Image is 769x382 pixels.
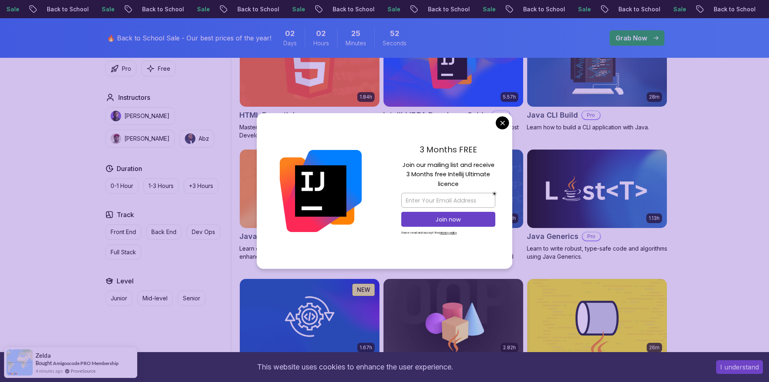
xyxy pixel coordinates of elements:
button: Front End [105,224,141,240]
img: Java CLI Build card [527,29,667,107]
a: Java Generics card1.13hJava GenericsProLearn to write robust, type-safe code and algorithms using... [527,149,667,261]
h2: IntelliJ IDEA Developer Guide [383,110,488,121]
p: 5.57h [503,94,516,100]
p: Learn how to build a CLI application with Java. [527,123,667,131]
button: Mid-level [137,291,173,306]
p: Sale [572,5,597,13]
p: NEW [357,286,370,294]
p: 1.13h [649,215,660,222]
button: Junior [105,291,132,306]
p: Back End [151,228,176,236]
p: Back to School [326,5,381,13]
img: Java Generics card [527,150,667,228]
p: 1.67h [360,344,372,351]
h2: Track [117,210,134,219]
p: Back to School [707,5,762,13]
p: 0-1 Hour [111,182,133,190]
h2: Instructors [118,93,150,102]
p: Free [158,65,170,73]
a: IntelliJ IDEA Developer Guide card5.57hIntelliJ IDEA Developer GuideProMaximize IDE efficiency wi... [383,28,524,140]
span: Hours [313,39,329,47]
img: provesource social proof notification image [6,349,33,376]
p: Sale [476,5,502,13]
img: Java Object Oriented Programming card [383,279,523,357]
span: Minutes [346,39,366,47]
button: Senior [178,291,205,306]
span: 4 minutes ago [36,367,63,374]
span: Seconds [383,39,407,47]
span: 52 Seconds [390,28,399,39]
img: instructor img [111,111,121,121]
p: Back to School [421,5,476,13]
span: 2 Hours [316,28,326,39]
img: Java Data Structures card [240,150,379,228]
a: Java CLI Build card28mJava CLI BuildProLearn how to build a CLI application with Java. [527,28,667,132]
p: Back to School [136,5,191,13]
p: 1.84h [360,94,372,100]
a: ProveSource [71,367,96,374]
span: Zelda [36,352,51,359]
button: instructor img[PERSON_NAME] [105,107,175,125]
button: Accept cookies [716,360,763,374]
img: instructor img [185,133,195,144]
p: Pro [583,232,600,241]
p: Sale [95,5,121,13]
img: instructor img [111,133,121,144]
button: Dev Ops [186,224,220,240]
p: Grab Now [616,33,647,43]
p: Learn to write robust, type-safe code and algorithms using Java Generics. [527,245,667,261]
h2: Java CLI Build [527,110,578,121]
p: 28m [649,94,660,100]
p: Mid-level [142,294,168,302]
p: Abz [199,135,209,143]
p: Pro [492,111,510,119]
img: HTML Essentials card [240,29,379,107]
p: Learn data structures in [GEOGRAPHIC_DATA] to enhance your coding skills! [239,245,380,261]
p: Dev Ops [192,228,215,236]
button: +3 Hours [184,178,218,194]
p: Back to School [231,5,286,13]
h2: Duration [117,164,142,173]
p: Sale [667,5,693,13]
p: Sale [381,5,407,13]
p: Back to School [612,5,667,13]
div: This website uses cookies to enhance the user experience. [6,358,704,376]
button: Free [141,61,176,76]
p: 2.82h [503,344,516,351]
span: 2 Days [285,28,295,39]
a: HTML Essentials card1.84hHTML EssentialsMaster the Fundamentals of HTML for Web Development! [239,28,380,140]
p: Front End [111,228,136,236]
h2: Java Generics [527,231,578,242]
p: 26m [649,344,660,351]
p: Junior [111,294,127,302]
button: instructor imgAbz [180,130,214,148]
img: IntelliJ IDEA Developer Guide card [383,29,523,107]
button: Back End [146,224,182,240]
p: 1-3 Hours [149,182,174,190]
p: Sale [286,5,312,13]
a: Amigoscode PRO Membership [53,360,119,366]
button: 1-3 Hours [143,178,179,194]
p: Back to School [517,5,572,13]
p: 🔥 Back to School Sale - Our best prices of the year! [107,33,271,43]
span: Days [283,39,297,47]
p: [PERSON_NAME] [124,135,170,143]
img: Java Streams Essentials card [527,279,667,357]
p: Senior [183,294,200,302]
button: Pro [105,61,136,76]
p: Pro [122,65,131,73]
h2: Level [117,276,134,286]
button: 0-1 Hour [105,178,138,194]
button: instructor img[PERSON_NAME] [105,130,175,148]
span: Bought [36,360,52,366]
h2: Java Data Structures [239,231,316,242]
a: Java Data Structures card1.72hJava Data StructuresProLearn data structures in [GEOGRAPHIC_DATA] t... [239,149,380,261]
p: +3 Hours [189,182,213,190]
p: Full Stack [111,248,136,256]
p: Sale [191,5,216,13]
p: Master the Fundamentals of HTML for Web Development! [239,123,380,139]
img: Java Integration Testing card [240,279,379,357]
button: Full Stack [105,245,141,260]
h2: HTML Essentials [239,110,299,121]
p: Back to School [40,5,95,13]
